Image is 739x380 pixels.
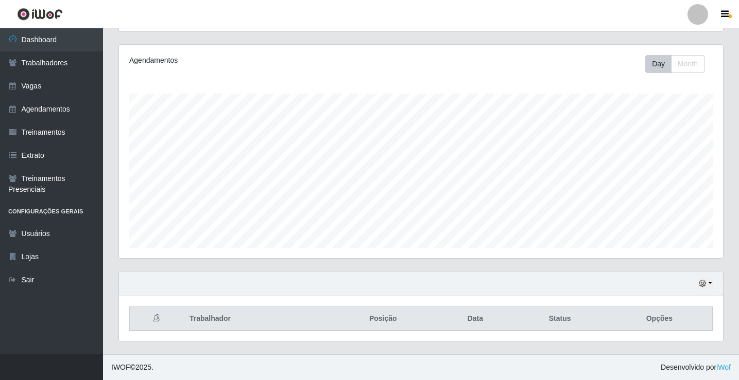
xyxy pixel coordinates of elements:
span: Desenvolvido por [661,362,731,373]
div: Toolbar with button groups [645,55,713,73]
img: CoreUI Logo [17,8,63,21]
th: Posição [329,307,437,331]
th: Status [513,307,607,331]
div: Agendamentos [129,55,364,66]
span: © 2025 . [111,362,153,373]
span: IWOF [111,363,130,371]
a: iWof [716,363,731,371]
button: Month [671,55,704,73]
th: Trabalhador [183,307,329,331]
th: Data [437,307,513,331]
button: Day [645,55,672,73]
th: Opções [607,307,713,331]
div: First group [645,55,704,73]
